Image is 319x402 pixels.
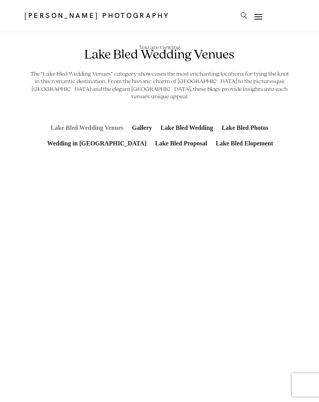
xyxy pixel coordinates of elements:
[212,136,276,151] a: Lake Bled Elopement
[158,120,216,136] a: Lake Bled Wedding
[129,120,155,136] a: Gallery
[152,136,210,151] a: Lake Bled Proposal
[219,120,272,136] a: Lake Bled Photos
[84,43,235,52] span: You are viewing
[84,47,235,63] h1: Lake Bled Wedding Venues
[47,120,126,136] a: Lake Bled Wedding Venues
[237,8,251,22] a: icon-magnifying-glass34
[44,136,149,151] a: Wedding in [GEOGRAPHIC_DATA]
[25,10,170,21] a: [PERSON_NAME] Photography
[30,71,289,101] h2: The “Lake Bled Wedding Venues” category showcases the most enchanting locations for tying the kno...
